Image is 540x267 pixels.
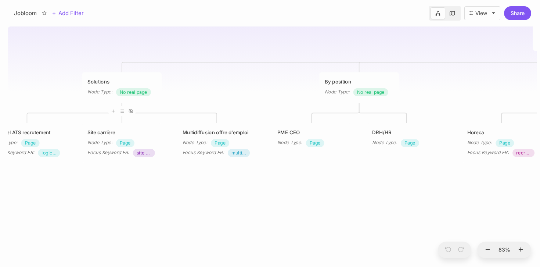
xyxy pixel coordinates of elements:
span: site carrière (10) [137,149,151,157]
div: Site carrièreNode Type:PageFocus Keyword FR:site carrière (10) [82,123,162,163]
div: By positionNode Type:No real page [319,72,399,102]
div: Focus Keyword FR : [467,149,509,156]
div: Node Type : [372,139,397,146]
div: PME CEONode Type:Page [271,123,352,153]
span: logiciel ats (480) [42,149,56,157]
span: Page [499,139,510,147]
div: By position [325,78,393,85]
span: Page [25,139,36,147]
span: Page [404,139,415,147]
div: Focus Keyword FR : [183,149,224,156]
span: Page [310,139,321,147]
div: Site carrière [87,129,156,136]
div: Node Type : [325,88,349,96]
div: Horeca [467,129,536,136]
div: View [475,10,487,16]
span: Page [120,139,131,147]
span: multidiffusion offres d'emploi (140) [231,149,246,157]
div: DRH/HR [372,129,441,136]
div: Jobloom [14,9,37,18]
span: No real page [120,89,147,96]
div: Node Type : [277,139,302,146]
div: SolutionsNode Type:No real page [82,72,162,102]
span: No real page [357,89,385,96]
div: Node Type : [87,88,112,96]
button: View [464,6,500,20]
div: PME CEO [277,129,346,136]
button: 83% [496,242,513,259]
button: Add Filter [52,9,84,18]
div: DRH/HRNode Type:Page [367,123,447,153]
span: recrutement horeca (10) [516,149,531,157]
div: Node Type : [467,139,492,146]
div: Multidiffusion offre d'emploi [183,129,251,136]
button: Share [504,6,531,20]
span: Add Filter [56,9,84,18]
div: Solutions [87,78,156,85]
span: Page [215,139,226,147]
div: Focus Keyword FR : [87,149,129,156]
div: Multidiffusion offre d'emploiNode Type:PageFocus Keyword FR:multidiffusion offres d'emploi (140) [177,123,257,163]
div: Node Type : [87,139,112,146]
div: Node Type : [183,139,208,146]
